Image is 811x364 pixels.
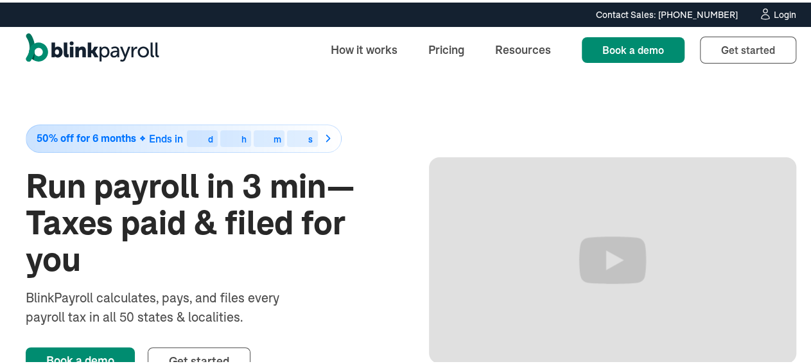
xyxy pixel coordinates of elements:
[308,132,313,141] div: s
[208,132,213,141] div: d
[37,130,136,141] span: 50% off for 6 months
[149,130,183,143] span: Ends in
[274,132,281,141] div: m
[758,5,796,19] a: Login
[429,155,796,361] iframe: Run Payroll in 3 min with BlinkPayroll
[721,41,775,54] span: Get started
[26,122,393,150] a: 50% off for 6 monthsEnds indhms
[485,33,561,61] a: Resources
[320,33,408,61] a: How it works
[596,6,738,19] div: Contact Sales: [PHONE_NUMBER]
[241,132,247,141] div: h
[582,35,685,60] a: Book a demo
[602,41,664,54] span: Book a demo
[26,166,393,276] h1: Run payroll in 3 min—Taxes paid & filed for you
[700,34,796,61] a: Get started
[418,33,475,61] a: Pricing
[774,8,796,17] div: Login
[26,286,313,324] div: BlinkPayroll calculates, pays, and files every payroll tax in all 50 states & localities.
[26,31,159,64] a: home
